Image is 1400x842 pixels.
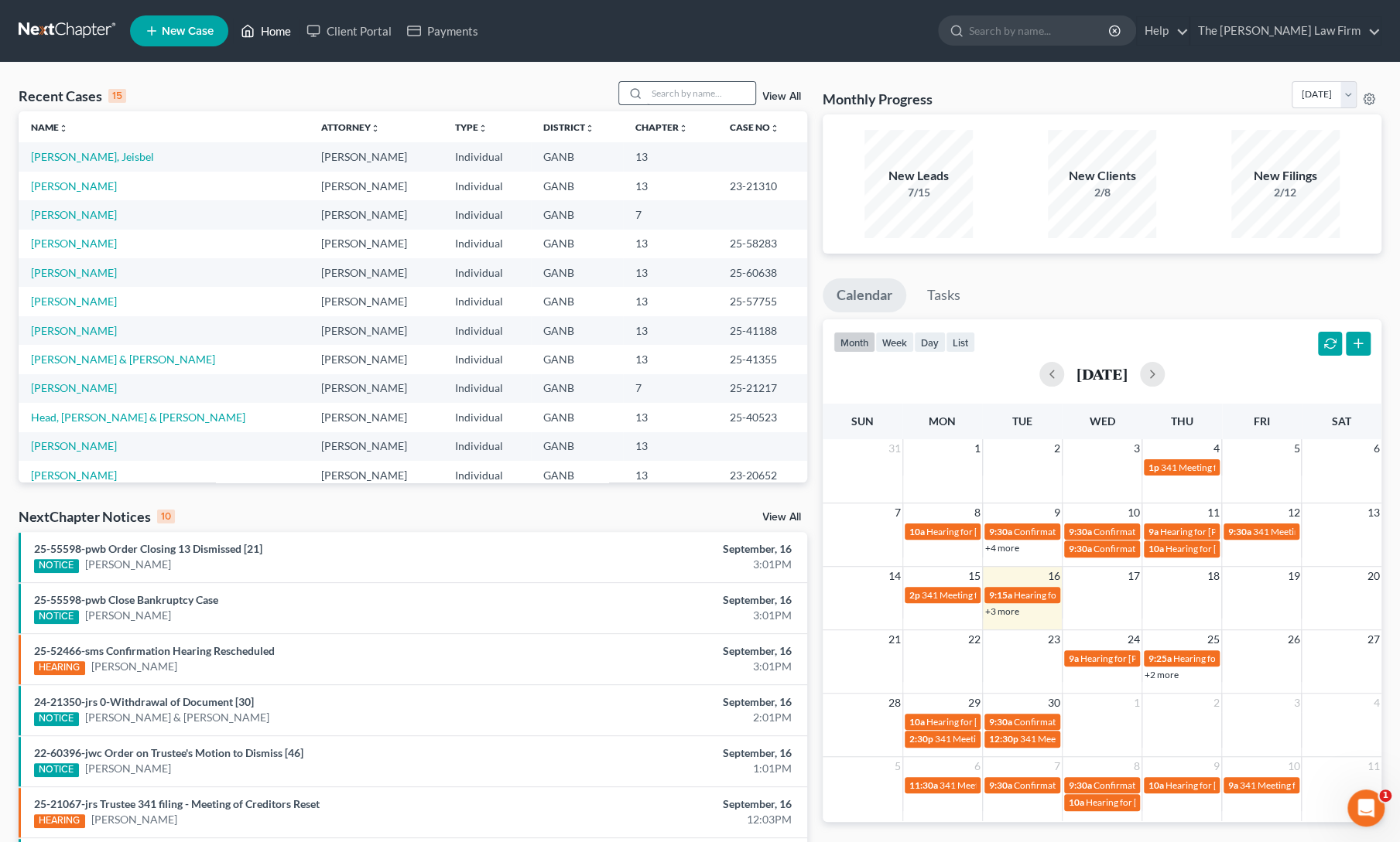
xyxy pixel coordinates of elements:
td: GANB [531,432,623,461]
span: Tue [1012,414,1032,428]
span: 4 [1372,694,1381,712]
a: Client Portal [299,17,399,45]
td: Individual [443,432,531,461]
span: 9:30a [989,779,1012,791]
a: Home [233,17,299,45]
div: NOTICE [34,610,79,624]
i: unfold_more [59,124,68,133]
div: Recent Cases [19,87,126,105]
td: Individual [443,316,531,345]
div: 3:01PM [549,557,792,572]
a: [PERSON_NAME] [31,237,117,250]
span: 9:25a [1148,653,1172,664]
span: 10 [1285,757,1301,776]
span: Hearing for [PERSON_NAME] [926,526,1047,537]
i: unfold_more [679,124,688,133]
div: 3:01PM [549,659,792,674]
td: [PERSON_NAME] [309,374,443,403]
td: Individual [443,172,531,200]
span: 12 [1285,503,1301,522]
span: 341 Meeting for [PERSON_NAME] [922,589,1061,601]
div: September, 16 [549,643,792,659]
span: 10a [1069,796,1084,808]
td: [PERSON_NAME] [309,287,443,315]
span: 28 [887,694,902,712]
button: list [946,332,975,353]
td: 13 [623,345,717,373]
a: 25-55598-pwb Close Bankruptcy Case [34,593,218,606]
span: 11 [1206,503,1221,522]
h2: [DATE] [1077,366,1128,382]
td: GANB [531,345,623,373]
button: month [833,332,875,353]
div: 12:03PM [549,812,792,827]
div: September, 16 [549,541,792,557]
span: 17 [1126,567,1142,585]
span: 27 [1366,630,1381,649]
div: 2:01PM [549,710,792,725]
span: 2 [1053,439,1062,458]
div: NOTICE [34,712,79,726]
span: 341 Meeting for [PERSON_NAME] [1240,779,1379,791]
a: [PERSON_NAME], Jeisbel [31,150,154,163]
span: 18 [1206,567,1221,585]
button: week [875,332,914,353]
span: Confirmation Hearing for [PERSON_NAME] & [PERSON_NAME] [1094,779,1353,791]
div: September, 16 [549,745,792,761]
span: 30 [1046,694,1062,712]
span: 14 [887,567,902,585]
a: [PERSON_NAME] [85,761,171,776]
span: 4 [1212,439,1221,458]
div: 7/15 [864,185,973,200]
a: 24-21350-jrs 0-Withdrawal of Document [30] [34,695,254,708]
span: New Case [162,26,214,37]
span: 10a [1148,543,1164,554]
td: 25-40523 [717,403,806,431]
span: 9a [1228,779,1238,791]
div: New Clients [1048,167,1156,185]
button: day [914,332,946,353]
span: Hearing for [PERSON_NAME] [1173,653,1294,664]
i: unfold_more [585,124,594,133]
td: Individual [443,258,531,287]
a: View All [762,91,801,102]
td: GANB [531,142,623,171]
span: Wed [1089,414,1114,428]
a: Typeunfold_more [455,121,488,133]
a: View All [762,512,801,523]
a: Calendar [823,278,906,312]
span: 21 [887,630,902,649]
a: Attorneyunfold_more [321,121,380,133]
a: Districtunfold_more [543,121,594,133]
td: [PERSON_NAME] [309,258,443,287]
a: 22-60396-jwc Order on Trustee's Motion to Dismiss [46] [34,746,303,759]
div: HEARING [34,661,85,675]
td: Individual [443,374,531,403]
span: 7 [893,503,902,522]
span: 10a [909,716,925,728]
h3: Monthly Progress [823,90,933,108]
i: unfold_more [769,124,779,133]
iframe: Intercom live chat [1347,789,1385,827]
a: [PERSON_NAME] [31,324,117,337]
div: NOTICE [34,559,79,573]
span: 19 [1285,567,1301,585]
a: Head, [PERSON_NAME] & [PERSON_NAME] [31,411,245,424]
span: 24 [1126,630,1142,649]
span: 1 [973,439,982,458]
td: [PERSON_NAME] [309,461,443,489]
a: [PERSON_NAME] [31,381,117,394]
span: Hearing for [PERSON_NAME] [926,716,1047,728]
td: [PERSON_NAME] [309,172,443,200]
span: 341 Meeting for [PERSON_NAME] [935,733,1074,745]
td: [PERSON_NAME] [309,432,443,461]
a: [PERSON_NAME] & [PERSON_NAME] [31,353,215,366]
a: Help [1137,17,1189,45]
span: 10a [1148,779,1164,791]
td: [PERSON_NAME] [309,403,443,431]
div: September, 16 [549,592,792,608]
a: [PERSON_NAME] [91,659,177,674]
i: unfold_more [478,124,488,133]
td: GANB [531,374,623,403]
span: Fri [1254,414,1270,428]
